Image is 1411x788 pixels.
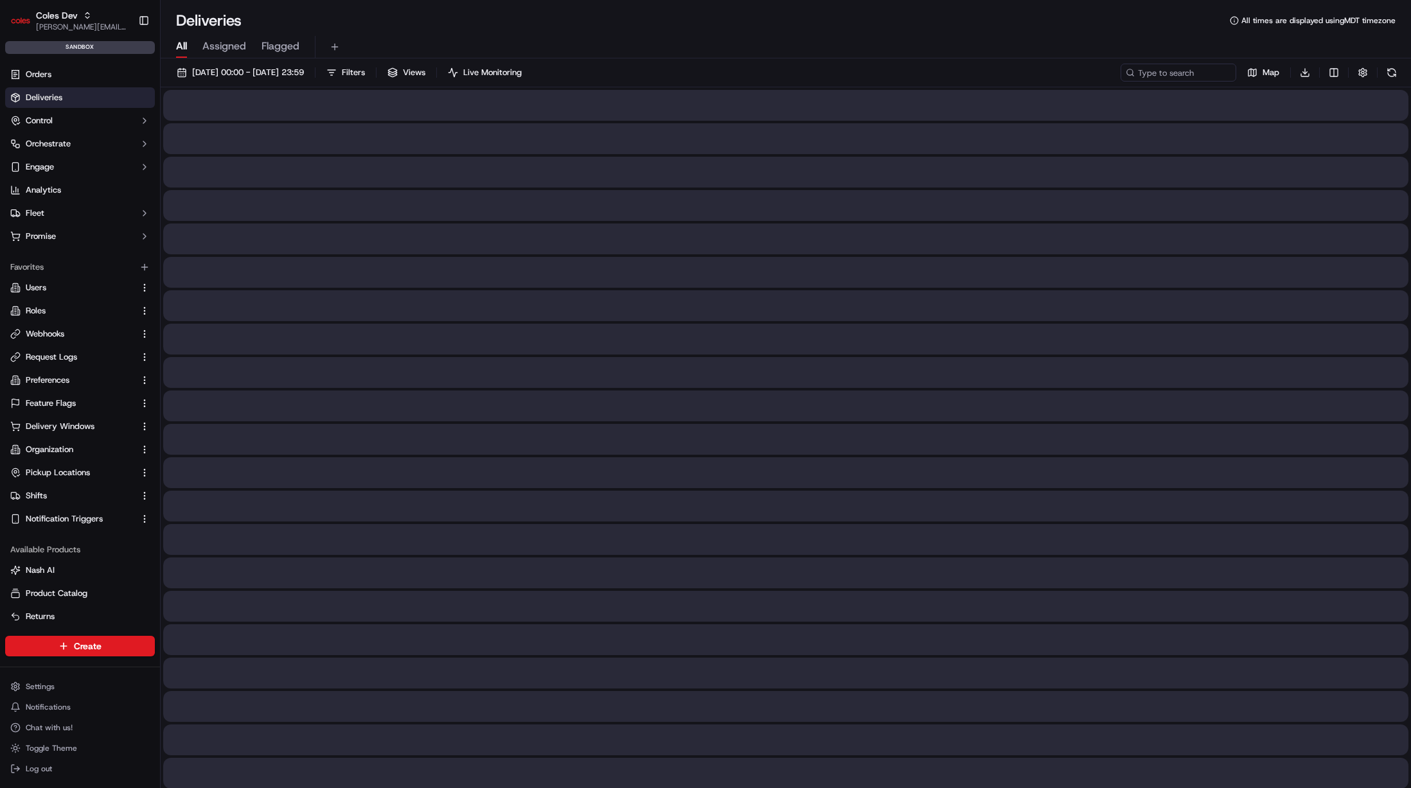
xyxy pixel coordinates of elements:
[10,421,134,432] a: Delivery Windows
[192,67,304,78] span: [DATE] 00:00 - [DATE] 23:59
[36,22,128,32] button: [PERSON_NAME][EMAIL_ADDRESS][DOMAIN_NAME]
[26,305,46,317] span: Roles
[5,719,155,737] button: Chat with us!
[1263,67,1279,78] span: Map
[5,226,155,247] button: Promise
[5,698,155,716] button: Notifications
[10,398,134,409] a: Feature Flags
[5,257,155,277] div: Favorites
[74,640,102,652] span: Create
[10,490,134,502] a: Shifts
[5,678,155,696] button: Settings
[10,467,134,478] a: Pickup Locations
[26,115,53,127] span: Control
[382,64,431,82] button: Views
[321,64,371,82] button: Filters
[5,64,155,85] a: Orders
[5,203,155,223] button: Fleet
[5,439,155,460] button: Organization
[26,764,52,774] span: Log out
[5,486,155,506] button: Shifts
[5,324,155,344] button: Webhooks
[1241,15,1396,26] span: All times are displayed using MDT timezone
[5,347,155,367] button: Request Logs
[26,702,71,712] span: Notifications
[10,351,134,363] a: Request Logs
[5,5,133,36] button: Coles DevColes Dev[PERSON_NAME][EMAIL_ADDRESS][DOMAIN_NAME]
[5,157,155,177] button: Engage
[26,207,44,219] span: Fleet
[10,444,134,455] a: Organization
[26,513,103,525] span: Notification Triggers
[5,134,155,154] button: Orchestrate
[5,583,155,604] button: Product Catalog
[5,539,155,560] div: Available Products
[26,490,47,502] span: Shifts
[5,180,155,200] a: Analytics
[26,374,69,386] span: Preferences
[5,87,155,108] a: Deliveries
[5,462,155,483] button: Pickup Locations
[26,161,54,173] span: Engage
[1383,64,1401,82] button: Refresh
[5,606,155,627] button: Returns
[176,39,187,54] span: All
[10,10,31,31] img: Coles Dev
[26,588,87,599] span: Product Catalog
[10,611,150,622] a: Returns
[26,743,77,753] span: Toggle Theme
[10,305,134,317] a: Roles
[26,92,62,103] span: Deliveries
[171,64,310,82] button: [DATE] 00:00 - [DATE] 23:59
[26,328,64,340] span: Webhooks
[26,467,90,478] span: Pickup Locations
[26,398,76,409] span: Feature Flags
[5,370,155,390] button: Preferences
[26,565,55,576] span: Nash AI
[1241,64,1285,82] button: Map
[26,138,71,150] span: Orchestrate
[5,636,155,656] button: Create
[26,421,94,432] span: Delivery Windows
[5,760,155,778] button: Log out
[26,722,73,733] span: Chat with us!
[10,328,134,340] a: Webhooks
[26,351,77,363] span: Request Logs
[36,9,78,22] button: Coles Dev
[202,39,246,54] span: Assigned
[10,513,134,525] a: Notification Triggers
[5,416,155,437] button: Delivery Windows
[5,301,155,321] button: Roles
[26,69,51,80] span: Orders
[5,393,155,414] button: Feature Flags
[5,509,155,529] button: Notification Triggers
[262,39,299,54] span: Flagged
[10,565,150,576] a: Nash AI
[5,110,155,131] button: Control
[26,444,73,455] span: Organization
[403,67,425,78] span: Views
[5,277,155,298] button: Users
[442,64,528,82] button: Live Monitoring
[1121,64,1236,82] input: Type to search
[5,560,155,581] button: Nash AI
[10,588,150,599] a: Product Catalog
[26,231,56,242] span: Promise
[176,10,242,31] h1: Deliveries
[463,67,522,78] span: Live Monitoring
[26,681,55,692] span: Settings
[26,611,55,622] span: Returns
[5,739,155,757] button: Toggle Theme
[342,67,365,78] span: Filters
[5,41,155,54] div: sandbox
[10,374,134,386] a: Preferences
[26,282,46,293] span: Users
[26,184,61,196] span: Analytics
[10,282,134,293] a: Users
